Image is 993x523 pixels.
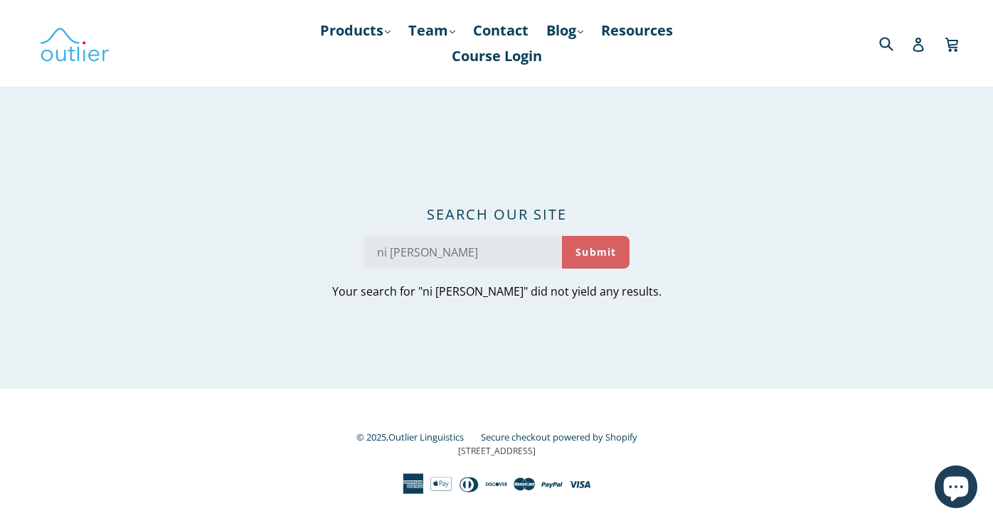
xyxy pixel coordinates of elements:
p: [STREET_ADDRESS] [109,445,884,458]
a: Secure checkout powered by Shopify [481,431,637,443]
a: Contact [466,18,536,43]
h1: Search our site [148,206,845,223]
img: Outlier Linguistics [39,23,110,64]
a: Resources [594,18,680,43]
a: Course Login [445,43,549,69]
input: Search [876,28,915,58]
a: Outlier Linguistics [388,431,464,443]
a: Blog [539,18,590,43]
button: Submit [562,236,630,269]
small: © 2025, [356,431,478,443]
a: Products [313,18,398,43]
p: Your search for "ni [PERSON_NAME]" did not yield any results. [148,283,845,300]
a: Team [401,18,462,43]
inbox-online-store-chat: Shopify online store chat [930,465,982,512]
input: Search [363,236,562,269]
